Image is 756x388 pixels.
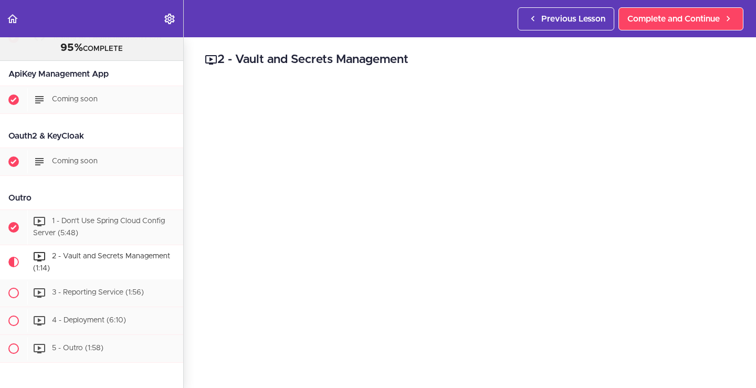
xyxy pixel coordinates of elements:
[163,13,176,25] svg: Settings Menu
[33,253,170,272] span: 2 - Vault and Secrets Management (1:14)
[518,7,614,30] a: Previous Lesson
[13,41,170,55] div: COMPLETE
[627,13,720,25] span: Complete and Continue
[52,345,103,352] span: 5 - Outro (1:58)
[60,43,83,53] span: 95%
[52,289,144,297] span: 3 - Reporting Service (1:56)
[33,217,165,237] span: 1 - Don't Use Spring Cloud Config Server (5:48)
[541,13,605,25] span: Previous Lesson
[205,85,735,383] iframe: Video Player
[52,96,98,103] span: Coming soon
[618,7,743,30] a: Complete and Continue
[205,51,735,69] h2: 2 - Vault and Secrets Management
[52,317,126,324] span: 4 - Deployment (6:10)
[52,158,98,165] span: Coming soon
[6,13,19,25] svg: Back to course curriculum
